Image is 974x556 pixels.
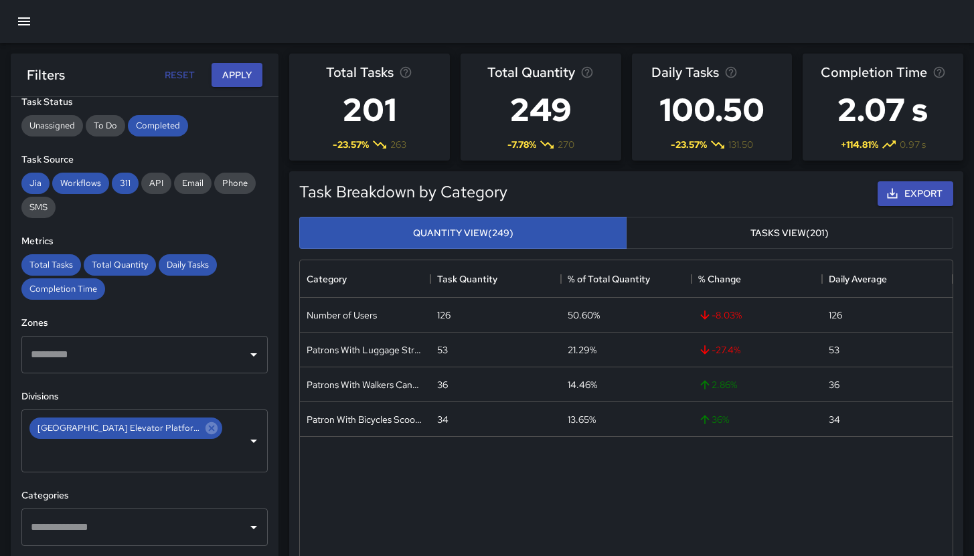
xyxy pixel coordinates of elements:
[568,260,650,298] div: % of Total Quantity
[399,66,412,79] svg: Total number of tasks in the selected period, compared to the previous period.
[21,177,50,189] span: Jia
[21,197,56,218] div: SMS
[307,343,424,357] div: Patrons With Luggage Stroller Carts Wagons
[21,316,268,331] h6: Zones
[21,389,268,404] h6: Divisions
[698,343,740,357] span: -27.4 %
[21,259,81,270] span: Total Tasks
[698,413,729,426] span: 36 %
[307,308,377,322] div: Number of Users
[21,115,83,136] div: Unassigned
[159,254,217,276] div: Daily Tasks
[141,177,171,189] span: API
[128,120,188,131] span: Completed
[829,413,840,426] div: 34
[128,115,188,136] div: Completed
[568,308,600,322] div: 50.60%
[21,283,105,294] span: Completion Time
[21,201,56,213] span: SMS
[900,138,926,151] span: 0.97 s
[698,260,741,298] div: % Change
[692,260,822,298] div: % Change
[29,418,222,439] div: [GEOGRAPHIC_DATA] Elevator Platform
[430,260,561,298] div: Task Quantity
[84,254,156,276] div: Total Quantity
[174,177,212,189] span: Email
[86,115,125,136] div: To Do
[829,308,842,322] div: 126
[698,378,737,391] span: 2.86 %
[21,173,50,194] div: Jia
[487,62,575,83] span: Total Quantity
[212,63,262,88] button: Apply
[244,345,263,364] button: Open
[821,62,927,83] span: Completion Time
[829,260,887,298] div: Daily Average
[21,153,268,167] h6: Task Source
[507,138,536,151] span: -7.78 %
[29,420,208,436] span: [GEOGRAPHIC_DATA] Elevator Platform
[326,62,394,83] span: Total Tasks
[158,63,201,88] button: Reset
[21,278,105,300] div: Completion Time
[299,217,627,250] button: Quantity View(249)
[878,181,953,206] button: Export
[724,66,738,79] svg: Average number of tasks per day in the selected period, compared to the previous period.
[829,378,839,391] div: 36
[437,378,448,391] div: 36
[112,173,139,194] div: 311
[626,217,953,250] button: Tasks View(201)
[159,259,217,270] span: Daily Tasks
[21,120,83,131] span: Unassigned
[21,488,268,503] h6: Categories
[84,259,156,270] span: Total Quantity
[651,62,719,83] span: Daily Tasks
[21,95,268,110] h6: Task Status
[568,413,596,426] div: 13.65%
[841,138,878,151] span: + 114.81 %
[244,518,263,537] button: Open
[487,83,594,136] h3: 249
[52,173,109,194] div: Workflows
[671,138,707,151] span: -23.57 %
[437,343,448,357] div: 53
[333,138,369,151] span: -23.57 %
[214,177,256,189] span: Phone
[651,83,773,136] h3: 100.50
[52,177,109,189] span: Workflows
[568,343,596,357] div: 21.29%
[561,260,692,298] div: % of Total Quantity
[307,260,347,298] div: Category
[174,173,212,194] div: Email
[390,138,406,151] span: 263
[141,173,171,194] div: API
[27,64,65,86] h6: Filters
[728,138,753,151] span: 131.50
[437,308,451,322] div: 126
[300,260,430,298] div: Category
[299,181,507,203] h5: Task Breakdown by Category
[437,260,497,298] div: Task Quantity
[214,173,256,194] div: Phone
[580,66,594,79] svg: Total task quantity in the selected period, compared to the previous period.
[112,177,139,189] span: 311
[822,260,953,298] div: Daily Average
[437,413,449,426] div: 34
[326,83,412,136] h3: 201
[21,234,268,249] h6: Metrics
[932,66,946,79] svg: Average time taken to complete tasks in the selected period, compared to the previous period.
[244,432,263,450] button: Open
[568,378,597,391] div: 14.46%
[558,138,574,151] span: 270
[21,254,81,276] div: Total Tasks
[829,343,839,357] div: 53
[698,308,742,322] span: -8.03 %
[307,413,424,426] div: Patron With Bicycles Scooters Electric Scooters
[821,83,946,136] h3: 2.07 s
[307,378,424,391] div: Patrons With Walkers Canes Wheelchair
[86,120,125,131] span: To Do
